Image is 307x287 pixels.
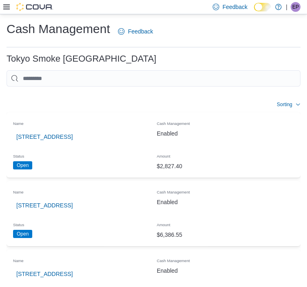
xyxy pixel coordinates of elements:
[153,194,297,210] div: Enabled
[128,27,153,36] span: Feedback
[13,129,76,145] button: [STREET_ADDRESS]
[10,253,153,266] div: Name
[292,2,299,12] span: EP
[13,266,76,282] button: [STREET_ADDRESS]
[10,184,153,197] div: Name
[222,3,247,11] span: Feedback
[153,217,297,230] div: Amount
[10,148,153,161] div: Status
[10,217,153,230] div: Status
[153,125,297,142] div: Enabled
[153,227,297,243] div: $6,386.55
[10,116,153,129] div: Name
[254,3,271,11] input: Dark Mode
[153,158,297,174] div: $2,827.40
[13,197,76,214] button: [STREET_ADDRESS]
[7,21,110,37] h1: Cash Management
[115,23,156,40] a: Feedback
[13,230,32,238] span: Open
[277,100,300,109] button: Sorting
[153,148,297,161] div: Amount
[16,270,73,278] span: [STREET_ADDRESS]
[17,230,29,238] span: Open
[7,70,300,87] input: This is a search bar. As you type, the results lower in the page will automatically filter.
[291,2,300,12] div: Emily Paramor
[277,101,292,108] span: Sorting
[153,253,297,266] div: Cash Management
[16,133,73,141] span: [STREET_ADDRESS]
[153,116,297,129] div: Cash Management
[153,184,297,197] div: Cash Management
[13,161,32,169] span: Open
[7,54,156,64] h3: Tokyo Smoke [GEOGRAPHIC_DATA]
[286,2,287,12] p: |
[153,263,297,279] div: Enabled
[17,162,29,169] span: Open
[16,3,53,11] img: Cova
[16,201,73,209] span: [STREET_ADDRESS]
